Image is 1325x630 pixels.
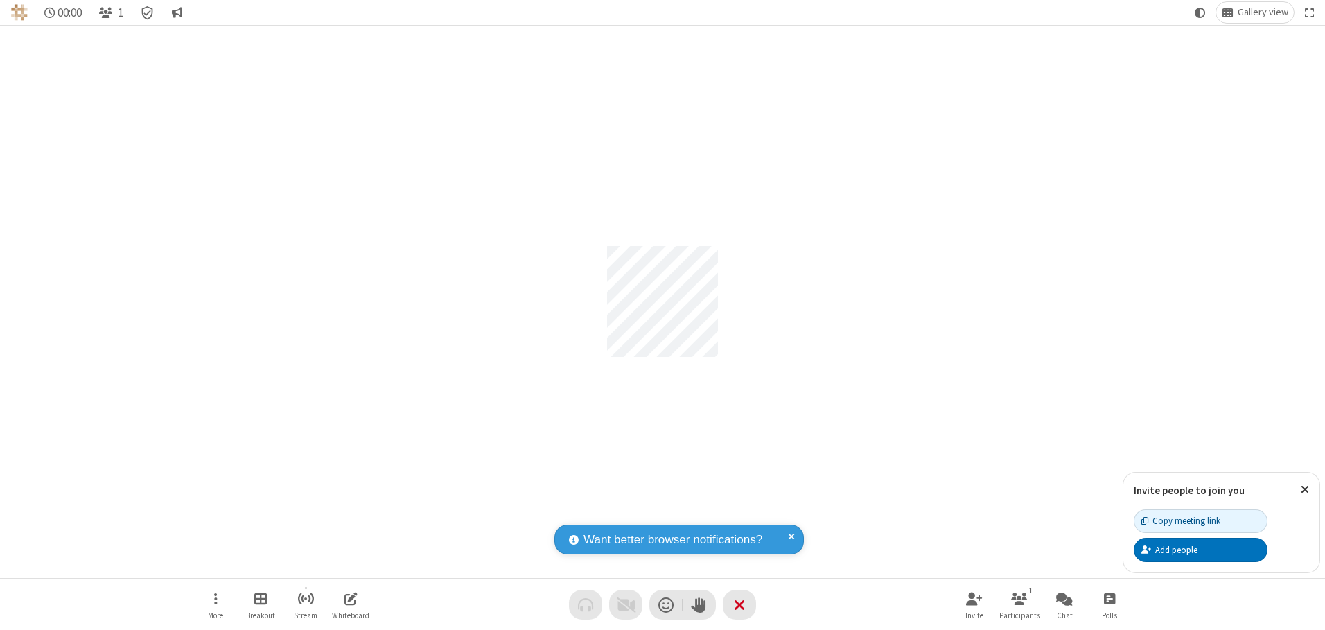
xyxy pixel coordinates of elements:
[58,6,82,19] span: 00:00
[1057,611,1073,620] span: Chat
[285,585,326,624] button: Start streaming
[1044,585,1085,624] button: Open chat
[195,585,236,624] button: Open menu
[1134,538,1267,561] button: Add people
[583,531,762,549] span: Want better browser notifications?
[93,2,129,23] button: Open participant list
[332,611,369,620] span: Whiteboard
[649,590,683,620] button: Send a reaction
[1216,2,1294,23] button: Change layout
[1290,473,1319,507] button: Close popover
[1134,484,1245,497] label: Invite people to join you
[1089,585,1130,624] button: Open poll
[683,590,716,620] button: Raise hand
[609,590,642,620] button: Video
[330,585,371,624] button: Open shared whiteboard
[1134,509,1267,533] button: Copy meeting link
[294,611,317,620] span: Stream
[11,4,28,21] img: QA Selenium DO NOT DELETE OR CHANGE
[246,611,275,620] span: Breakout
[1141,514,1220,527] div: Copy meeting link
[999,611,1040,620] span: Participants
[240,585,281,624] button: Manage Breakout Rooms
[1025,584,1037,597] div: 1
[723,590,756,620] button: End or leave meeting
[999,585,1040,624] button: Open participant list
[118,6,123,19] span: 1
[166,2,188,23] button: Conversation
[208,611,223,620] span: More
[1102,611,1117,620] span: Polls
[965,611,983,620] span: Invite
[1189,2,1211,23] button: Using system theme
[1299,2,1320,23] button: Fullscreen
[39,2,88,23] div: Timer
[134,2,161,23] div: Meeting details Encryption enabled
[954,585,995,624] button: Invite participants (Alt+I)
[1238,7,1288,18] span: Gallery view
[569,590,602,620] button: Audio problem - check your Internet connection or call by phone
